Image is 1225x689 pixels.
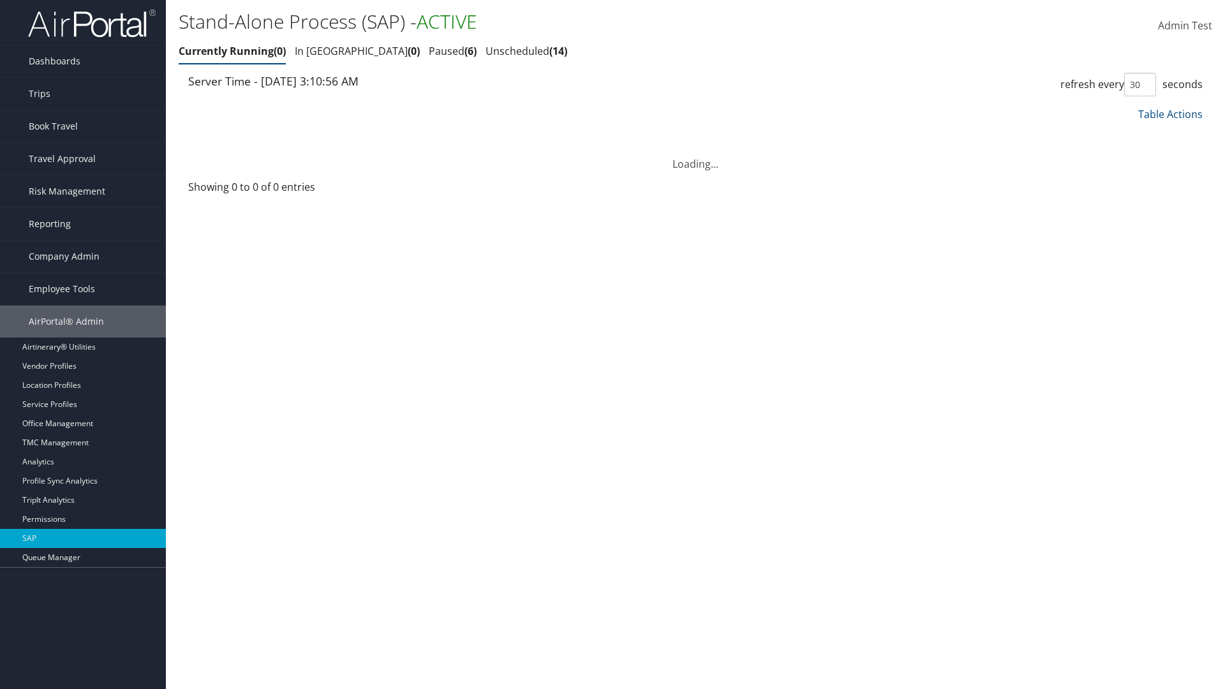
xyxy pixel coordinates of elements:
[28,8,156,38] img: airportal-logo.png
[1158,19,1212,33] span: Admin Test
[429,44,477,58] a: Paused6
[1158,6,1212,46] a: Admin Test
[1138,107,1203,121] a: Table Actions
[29,110,78,142] span: Book Travel
[179,141,1212,172] div: Loading...
[29,45,80,77] span: Dashboards
[29,143,96,175] span: Travel Approval
[179,44,286,58] a: Currently Running0
[417,8,477,34] span: ACTIVE
[486,44,567,58] a: Unscheduled14
[29,273,95,305] span: Employee Tools
[29,208,71,240] span: Reporting
[29,175,105,207] span: Risk Management
[464,44,477,58] span: 6
[188,179,427,201] div: Showing 0 to 0 of 0 entries
[179,8,868,35] h1: Stand-Alone Process (SAP) -
[408,44,420,58] span: 0
[29,306,104,337] span: AirPortal® Admin
[549,44,567,58] span: 14
[295,44,420,58] a: In [GEOGRAPHIC_DATA]0
[29,241,100,272] span: Company Admin
[1162,77,1203,91] span: seconds
[188,73,686,89] div: Server Time - [DATE] 3:10:56 AM
[29,78,50,110] span: Trips
[1060,77,1124,91] span: refresh every
[274,44,286,58] span: 0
